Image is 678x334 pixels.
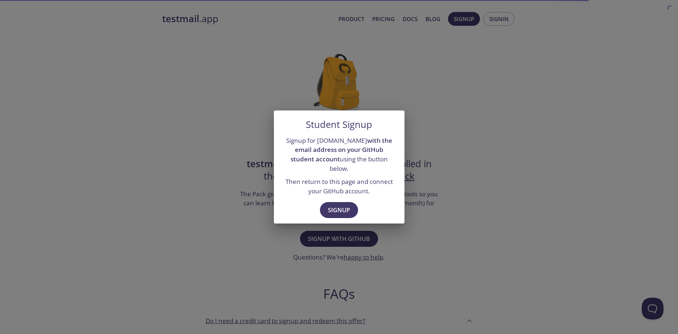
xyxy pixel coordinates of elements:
[328,205,350,215] span: Signup
[283,177,396,196] p: Then return to this page and connect your GitHub account.
[283,136,396,173] p: Signup for [DOMAIN_NAME] using the button below.
[306,119,372,130] h5: Student Signup
[291,136,392,163] strong: with the email address on your GitHub student account
[320,202,358,218] button: Signup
